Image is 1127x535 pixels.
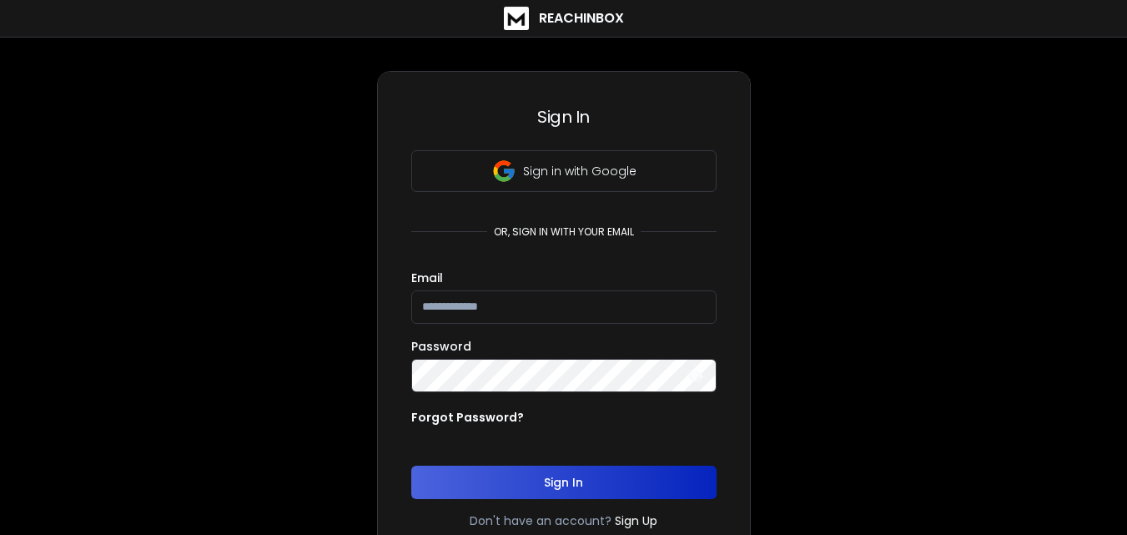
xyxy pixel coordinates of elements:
[504,7,529,30] img: logo
[615,512,657,529] a: Sign Up
[539,8,624,28] h1: ReachInbox
[523,163,636,179] p: Sign in with Google
[411,272,443,284] label: Email
[470,512,611,529] p: Don't have an account?
[411,150,717,192] button: Sign in with Google
[504,7,624,30] a: ReachInbox
[411,466,717,499] button: Sign In
[411,105,717,129] h3: Sign In
[411,409,524,426] p: Forgot Password?
[411,341,471,352] label: Password
[487,225,641,239] p: or, sign in with your email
